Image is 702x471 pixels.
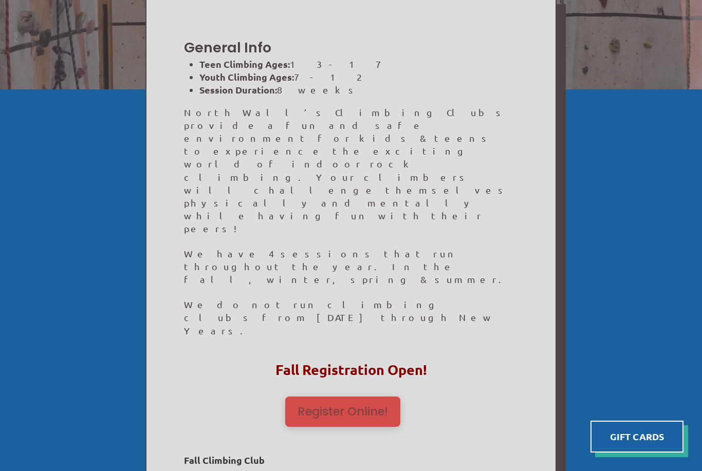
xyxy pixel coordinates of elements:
span: Fall Registration Open! [275,361,427,378]
strong: Fall Climbing Club [184,454,265,466]
strong: Teen Climbing Ages: [199,58,290,70]
li: 7 - 12 [199,70,518,83]
span: Register Online! [298,406,388,418]
a: Register Online! [285,397,400,426]
li: 13 - 17 [199,58,518,70]
p: We have 4 sessions that run throughout the year. In the fall, winter, spring & summer. [184,247,518,286]
h2: General Info [184,38,518,58]
strong: Youth Climbing Ages: [199,71,294,83]
p: We do not run climbing clubs from [DATE] through New Years. [184,298,518,337]
li: 8 weeks [199,83,518,96]
strong: Session Duration: [199,84,277,96]
p: North Wall’s Climbing Clubs provide a fun and safe environment for kids & teens to experience the... [184,106,518,235]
